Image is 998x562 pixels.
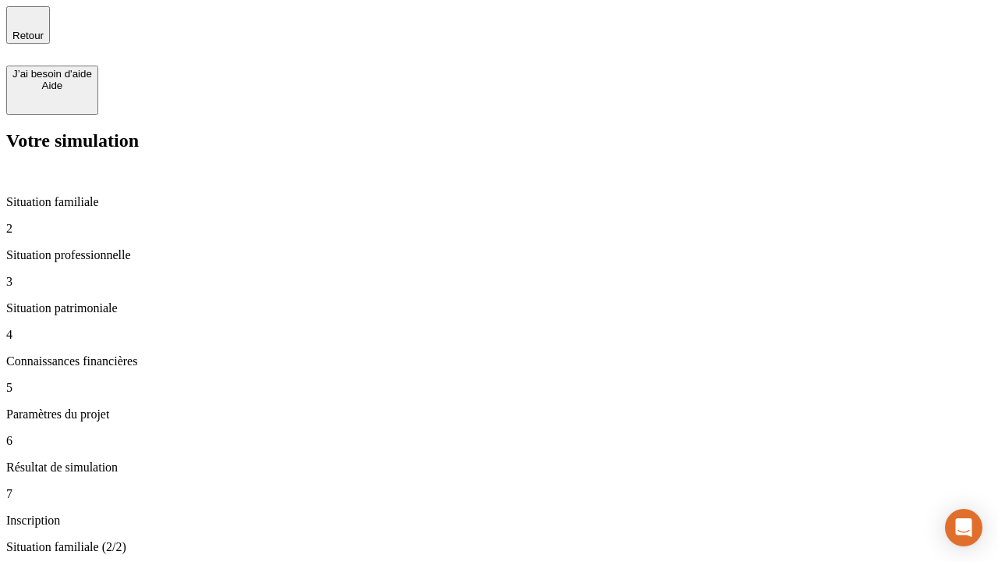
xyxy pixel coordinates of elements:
p: Connaissances financières [6,354,992,368]
p: 4 [6,328,992,342]
div: Open Intercom Messenger [945,509,982,546]
span: Retour [12,30,44,41]
div: Aide [12,80,92,91]
p: Paramètres du projet [6,407,992,421]
h2: Votre simulation [6,130,992,151]
p: 6 [6,434,992,448]
p: Situation familiale [6,195,992,209]
p: Résultat de simulation [6,461,992,475]
p: 2 [6,222,992,236]
button: Retour [6,6,50,44]
p: 7 [6,487,992,501]
p: Situation professionnelle [6,248,992,262]
p: Situation patrimoniale [6,301,992,315]
p: 3 [6,275,992,289]
p: 5 [6,381,992,395]
p: Inscription [6,514,992,528]
p: Situation familiale (2/2) [6,540,992,554]
button: J’ai besoin d'aideAide [6,66,98,115]
div: J’ai besoin d'aide [12,68,92,80]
